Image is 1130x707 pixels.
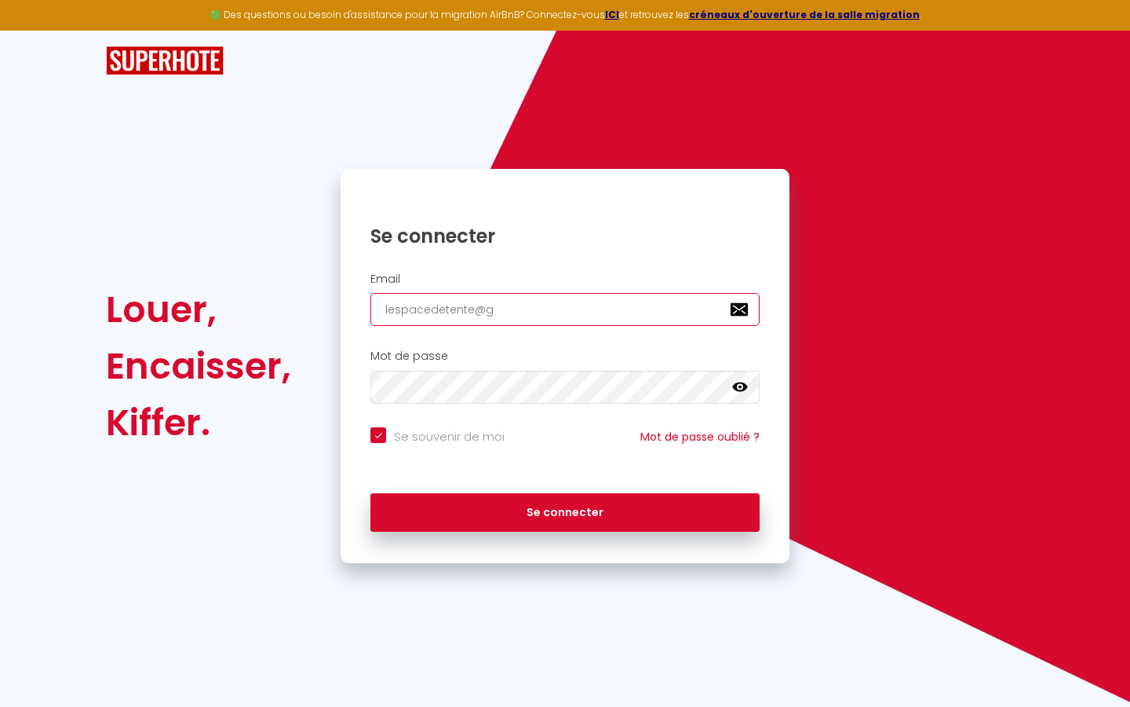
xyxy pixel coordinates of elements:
[640,429,760,445] a: Mot de passe oublié ?
[106,46,224,75] img: SuperHote logo
[106,281,291,338] div: Louer,
[370,293,760,326] input: Ton Email
[106,394,291,451] div: Kiffer.
[106,338,291,394] div: Encaisser,
[370,273,760,286] h2: Email
[689,8,920,21] a: créneaux d'ouverture de la salle migration
[370,493,760,533] button: Se connecter
[605,8,619,21] a: ICI
[370,350,760,363] h2: Mot de passe
[370,224,760,248] h1: Se connecter
[13,6,60,53] button: Ouvrir le widget de chat LiveChat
